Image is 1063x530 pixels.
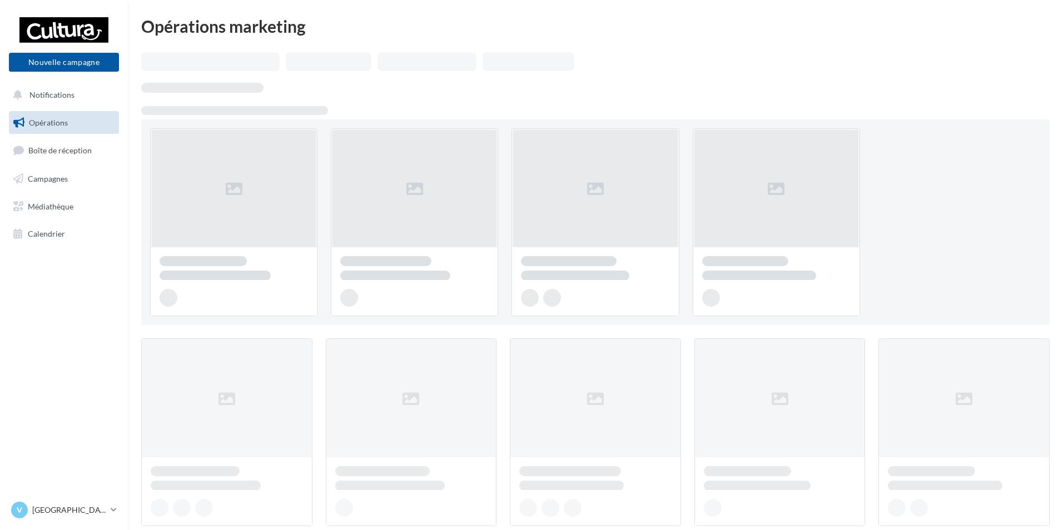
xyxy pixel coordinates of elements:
[141,18,1050,34] div: Opérations marketing
[28,201,73,211] span: Médiathèque
[7,83,117,107] button: Notifications
[9,499,119,521] a: V [GEOGRAPHIC_DATA]
[7,195,121,218] a: Médiathèque
[29,118,68,127] span: Opérations
[28,229,65,238] span: Calendrier
[32,504,106,516] p: [GEOGRAPHIC_DATA]
[7,167,121,191] a: Campagnes
[28,174,68,183] span: Campagnes
[7,138,121,162] a: Boîte de réception
[28,146,92,155] span: Boîte de réception
[29,90,74,99] span: Notifications
[17,504,22,516] span: V
[7,222,121,246] a: Calendrier
[7,111,121,134] a: Opérations
[9,53,119,72] button: Nouvelle campagne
